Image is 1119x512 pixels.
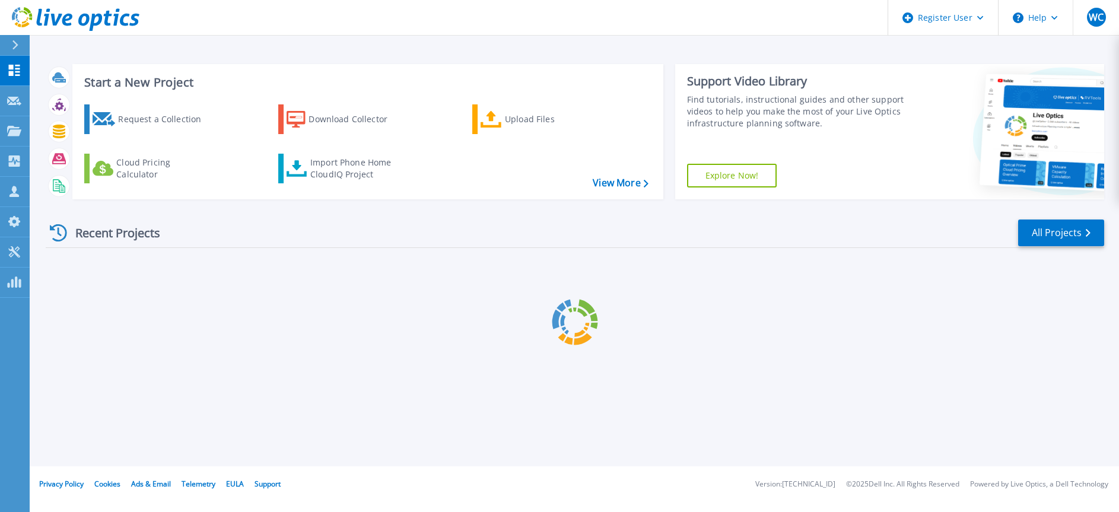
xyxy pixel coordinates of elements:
span: WC [1089,12,1104,22]
div: Import Phone Home CloudIQ Project [310,157,403,180]
div: Upload Files [505,107,600,131]
a: Support [255,479,281,489]
li: © 2025 Dell Inc. All Rights Reserved [846,481,959,488]
div: Find tutorials, instructional guides and other support videos to help you make the most of your L... [687,94,905,129]
a: All Projects [1018,220,1104,246]
div: Recent Projects [46,218,176,247]
div: Cloud Pricing Calculator [116,157,211,180]
a: Ads & Email [131,479,171,489]
li: Powered by Live Optics, a Dell Technology [970,481,1108,488]
div: Download Collector [309,107,403,131]
a: Telemetry [182,479,215,489]
a: Privacy Policy [39,479,84,489]
a: View More [593,177,648,189]
a: Request a Collection [84,104,217,134]
a: Upload Files [472,104,605,134]
a: Cookies [94,479,120,489]
div: Request a Collection [118,107,213,131]
h3: Start a New Project [84,76,648,89]
a: Cloud Pricing Calculator [84,154,217,183]
a: EULA [226,479,244,489]
li: Version: [TECHNICAL_ID] [755,481,835,488]
a: Download Collector [278,104,411,134]
a: Explore Now! [687,164,777,187]
div: Support Video Library [687,74,905,89]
